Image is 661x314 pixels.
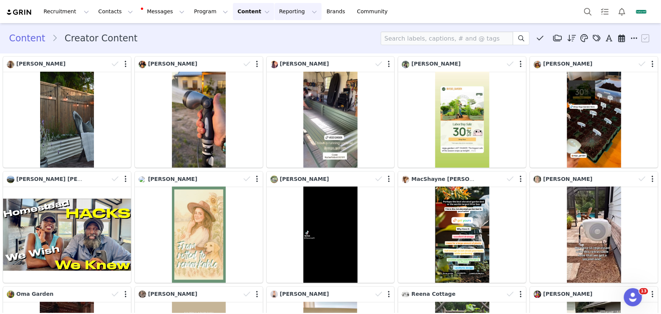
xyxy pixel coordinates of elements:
button: Contacts [94,3,138,20]
span: [PERSON_NAME] [280,291,329,297]
span: [PERSON_NAME] [148,291,197,297]
a: Tasks [597,3,613,20]
span: [PERSON_NAME] [543,291,592,297]
input: Search labels, captions, # and @ tags [381,31,513,45]
a: Content [9,31,52,45]
span: [PERSON_NAME] [280,61,329,67]
a: Community [353,3,396,20]
button: Program [189,3,233,20]
span: MacShayne [PERSON_NAME] [411,176,496,182]
iframe: Intercom live chat [624,288,642,306]
img: 496558e2-76e6-4444-becf-69d733d9e7ca.jpg [270,176,278,183]
img: grin logo [6,9,33,16]
span: [PERSON_NAME] [PERSON_NAME] [16,176,117,182]
span: Reena Cottage [411,291,455,297]
span: 13 [639,288,648,294]
button: Recruitment [39,3,94,20]
a: Brands [322,3,352,20]
span: Oma Garden [16,291,53,297]
span: [PERSON_NAME] [543,61,592,67]
img: 15bafd44-9bb5-429c-8f18-59fefa57bfa9.jpg [635,6,647,18]
span: [PERSON_NAME] [280,176,329,182]
button: Search [580,3,596,20]
img: ab17020f-0a8b-4878-b175-5db2b021ef5d.jpg [534,176,541,183]
span: [PERSON_NAME] [411,61,461,67]
span: [PERSON_NAME] [543,176,592,182]
img: 3d22afdd-8fc4-4d56-8f39-a905d3ec148b.jpg [7,290,14,298]
img: fb1e04c3-9364-4db4-ad88-cb7b36c8a9d7.jpg [402,290,409,298]
img: 9d0a2df6-49ee-42a1-9161-d1b866509025.jpg [139,61,146,68]
img: ad8342b0-9f92-4cc6-9d0a-d276152a0ed3.jpg [139,290,146,298]
img: 60fae41b-5688-4970-bad6-8f7259cd9e4a.jpg [139,176,146,182]
span: [PERSON_NAME] [16,61,66,67]
button: Messages [138,3,189,20]
button: Profile [631,6,655,18]
img: da670251-4275-4ab7-bc9a-9376a5b382e3.jpg [270,61,278,68]
img: 583867eb-9e51-4c87-b1f0-4ca716248a15.jpg [534,61,541,68]
span: [PERSON_NAME] [148,176,197,182]
button: Content [233,3,274,20]
span: [PERSON_NAME] [148,61,197,67]
img: 9f98cace-a178-416b-b797-33dcddd04bad.jpg [270,290,278,298]
img: cb8e6f72-5add-42c5-bdd9-f27eec30aa03.jpg [534,290,541,298]
img: c51fb71e-f233-48f5-99f2-cadc7a2e62d9--s.jpg [402,176,409,183]
button: Notifications [614,3,630,20]
img: 887a2d0d-f719-4484-b7f1-dc5df9369d59.jpg [7,61,14,68]
img: e3c38dfe-e84d-4dd7-addc-36b39651cafc.jpg [402,61,409,68]
img: 9d77a5a6-1723-4695-b11d-b9a180a0d64b.jpg [7,176,14,183]
button: Reporting [275,3,322,20]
